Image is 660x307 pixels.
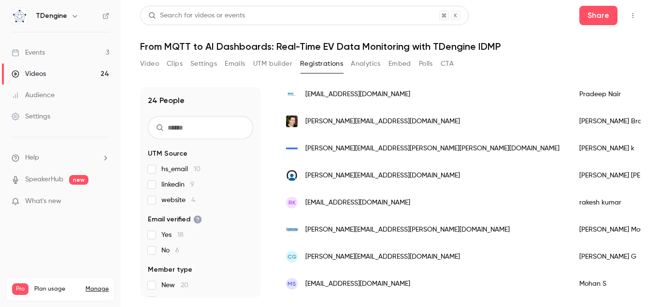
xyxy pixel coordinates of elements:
button: CTA [441,56,454,72]
span: [PERSON_NAME][EMAIL_ADDRESS][DOMAIN_NAME] [305,117,460,127]
span: 10 [194,166,201,173]
h1: 24 People [148,95,185,106]
img: sick.com [286,88,298,100]
button: UTM builder [253,56,292,72]
a: SpeakerHub [25,175,63,185]
span: UTM Source [148,149,187,159]
span: 20 [181,282,188,289]
div: Search for videos or events [148,11,245,21]
div: Videos [12,69,46,79]
iframe: Noticeable Trigger [98,197,109,206]
span: 18 [177,232,184,238]
span: No [161,246,179,255]
li: help-dropdown-opener [12,153,109,163]
span: hs_email [161,164,201,174]
span: [PERSON_NAME][EMAIL_ADDRESS][DOMAIN_NAME] [305,171,460,181]
img: desri.com [286,143,298,154]
button: Share [579,6,617,25]
button: Polls [419,56,433,72]
button: Emails [225,56,245,72]
span: [EMAIL_ADDRESS][DOMAIN_NAME] [305,198,410,208]
div: Events [12,48,45,58]
button: Clips [167,56,183,72]
span: [PERSON_NAME][EMAIL_ADDRESS][PERSON_NAME][DOMAIN_NAME] [305,225,510,235]
span: 4 [191,197,195,204]
span: CG [287,252,297,261]
button: Registrations [300,56,343,72]
h1: From MQTT to AI Dashboards: Real-Time EV Data Monitoring with TDengine IDMP [140,41,641,52]
button: Settings [190,56,217,72]
span: website [161,195,195,205]
div: Audience [12,90,55,100]
img: safekick.com [286,224,298,235]
img: jbrass.com [286,115,298,129]
span: 6 [175,247,179,254]
span: Plan usage [34,285,80,293]
button: Embed [388,56,411,72]
button: Analytics [351,56,381,72]
a: Manage [86,285,109,293]
img: smartconnectiot.com [286,170,298,181]
button: Video [140,56,159,72]
span: [EMAIL_ADDRESS][DOMAIN_NAME] [305,279,410,289]
span: Yes [161,230,184,240]
button: Top Bar Actions [625,8,641,23]
span: 9 [190,181,194,188]
h6: TDengine [36,11,67,21]
span: Pro [12,283,29,295]
img: TDengine [12,8,28,24]
div: Settings [12,112,50,121]
span: rk [288,198,296,207]
span: New [161,280,188,290]
span: linkedin [161,180,194,190]
span: [EMAIL_ADDRESS][DOMAIN_NAME] [305,89,410,100]
span: Email verified [148,215,202,224]
span: Returning [161,296,201,306]
span: [PERSON_NAME][EMAIL_ADDRESS][PERSON_NAME][PERSON_NAME][DOMAIN_NAME] [305,144,560,154]
span: Member type [148,265,192,275]
span: MS [287,279,296,288]
span: Help [25,153,39,163]
span: new [69,175,88,185]
span: What's new [25,196,61,206]
span: [PERSON_NAME][EMAIL_ADDRESS][DOMAIN_NAME] [305,252,460,262]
